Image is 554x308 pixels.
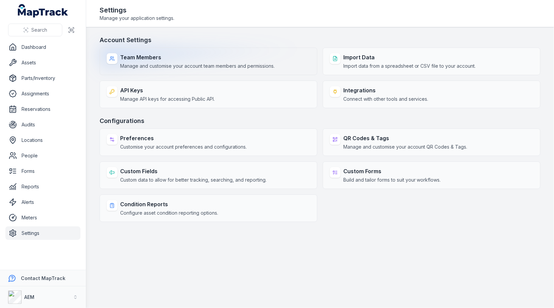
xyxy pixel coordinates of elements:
[100,35,541,45] h3: Account Settings
[100,81,317,108] a: API KeysManage API keys for accessing Public API.
[5,133,80,147] a: Locations
[5,164,80,178] a: Forms
[5,87,80,100] a: Assignments
[120,134,247,142] strong: Preferences
[31,27,47,33] span: Search
[21,275,65,281] strong: Contact MapTrack
[5,211,80,224] a: Meters
[323,128,541,156] a: QR Codes & TagsManage and customise your account QR Codes & Tags.
[120,177,267,183] span: Custom data to allow for better tracking, searching, and reporting.
[5,56,80,69] a: Assets
[100,15,174,22] span: Manage your application settings.
[100,5,174,15] h2: Settings
[5,226,80,240] a: Settings
[100,48,317,75] a: Team MembersManage and customise your account team members and permissions.
[120,96,215,102] span: Manage API keys for accessing Public API.
[120,63,275,69] span: Manage and customise your account team members and permissions.
[343,63,476,69] span: Import data from a spreadsheet or CSV file to your account.
[343,177,441,183] span: Build and tailor forms to suit your workflows.
[100,116,541,126] h3: Configurations
[24,294,34,300] strong: AEM
[5,180,80,193] a: Reports
[343,96,428,102] span: Connect with other tools and services.
[343,144,468,150] span: Manage and customise your account QR Codes & Tags.
[323,48,541,75] a: Import DataImport data from a spreadsheet or CSV file to your account.
[343,167,441,175] strong: Custom Forms
[100,161,317,189] a: Custom FieldsCustom data to allow for better tracking, searching, and reporting.
[120,86,215,94] strong: API Keys
[343,53,476,61] strong: Import Data
[8,24,62,36] button: Search
[120,144,247,150] span: Customise your account preferences and configurations.
[5,149,80,162] a: People
[5,102,80,116] a: Reservations
[5,71,80,85] a: Parts/Inventory
[100,194,317,222] a: Condition ReportsConfigure asset condition reporting options.
[323,161,541,189] a: Custom FormsBuild and tailor forms to suit your workflows.
[120,210,218,216] span: Configure asset condition reporting options.
[323,81,541,108] a: IntegrationsConnect with other tools and services.
[120,200,218,208] strong: Condition Reports
[120,53,275,61] strong: Team Members
[5,118,80,131] a: Audits
[120,167,267,175] strong: Custom Fields
[343,134,468,142] strong: QR Codes & Tags
[5,195,80,209] a: Alerts
[343,86,428,94] strong: Integrations
[18,4,68,18] a: MapTrack
[100,128,317,156] a: PreferencesCustomise your account preferences and configurations.
[5,40,80,54] a: Dashboard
